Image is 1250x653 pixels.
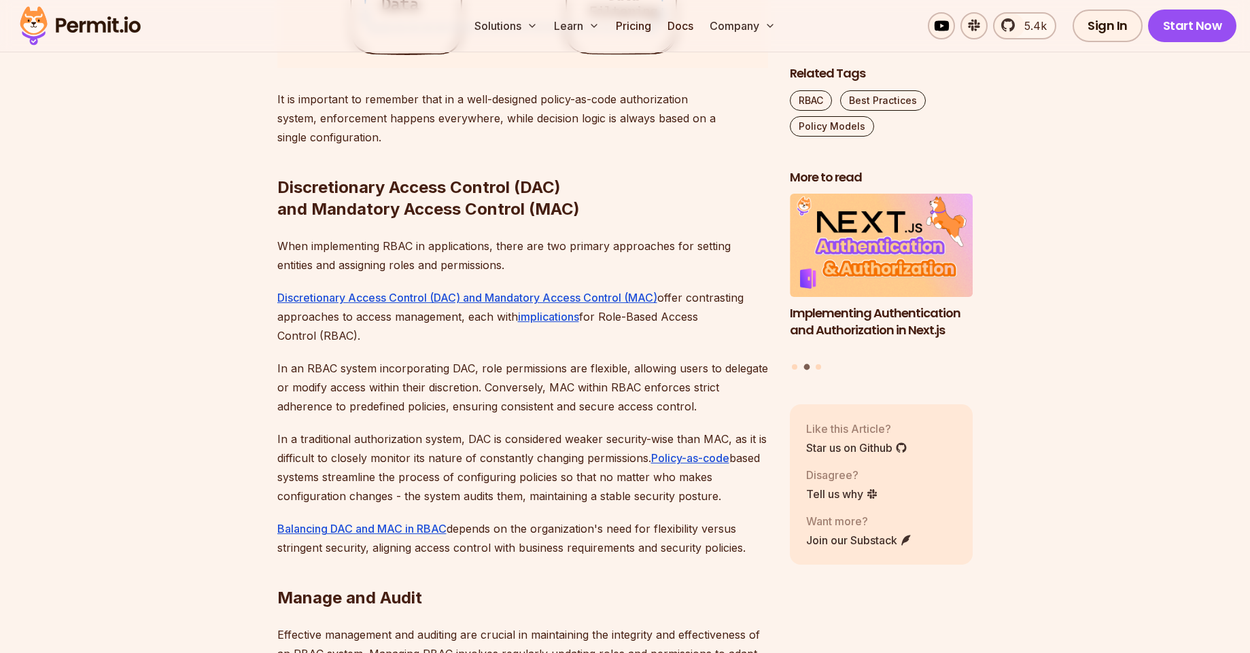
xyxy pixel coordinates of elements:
button: Go to slide 2 [803,364,810,370]
a: 5.4k [993,12,1056,39]
h3: Implementing Authentication and Authorization in Next.js [790,305,973,339]
p: depends on the organization's need for flexibility versus stringent security, aligning access con... [277,519,768,557]
p: In an RBAC system incorporating DAC, role permissions are flexible, allowing users to delegate or... [277,359,768,416]
strong: Manage and Audit [277,588,422,607]
h2: Related Tags [790,65,973,82]
a: Start Now [1148,10,1237,42]
button: Company [704,12,781,39]
a: Sign In [1073,10,1143,42]
a: Star us on Github [806,440,907,456]
div: Posts [790,194,973,372]
h2: Discretionary Access Control (DAC) and Mandatory Access Control (MAC) [277,122,768,220]
h2: More to read [790,169,973,186]
a: Join our Substack [806,532,912,548]
p: Disagree? [806,467,878,483]
a: Policy Models [790,116,874,137]
p: When implementing RBAC in applications, there are two primary approaches for setting entities and... [277,236,768,275]
button: Go to slide 1 [792,364,797,370]
img: Implementing Authentication and Authorization in Next.js [790,194,973,298]
a: RBAC [790,90,832,111]
a: Implementing Authentication and Authorization in Next.jsImplementing Authentication and Authoriza... [790,194,973,356]
li: 2 of 3 [790,194,973,356]
button: Solutions [469,12,543,39]
a: Policy-as-code [651,451,729,465]
p: Like this Article? [806,421,907,437]
span: 5.4k [1016,18,1047,34]
p: Want more? [806,513,912,529]
a: Discretionary Access Control (DAC) and Mandatory Access Control (MAC) [277,291,657,304]
a: implications [518,310,579,323]
p: In a traditional authorization system, DAC is considered weaker security-wise than MAC, as it is ... [277,429,768,506]
a: Tell us why [806,486,878,502]
img: Permit logo [14,3,147,49]
button: Learn [549,12,605,39]
button: Go to slide 3 [816,364,821,370]
a: Balancing DAC and MAC in RBAC [277,522,447,535]
a: Best Practices [840,90,926,111]
a: Pricing [610,12,657,39]
a: Docs [662,12,699,39]
p: It is important to remember that in a well-designed policy-as-code authorization system, enforcem... [277,90,768,147]
p: offer contrasting approaches to access management, each with for Role-Based Access Control (RBAC). [277,288,768,345]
